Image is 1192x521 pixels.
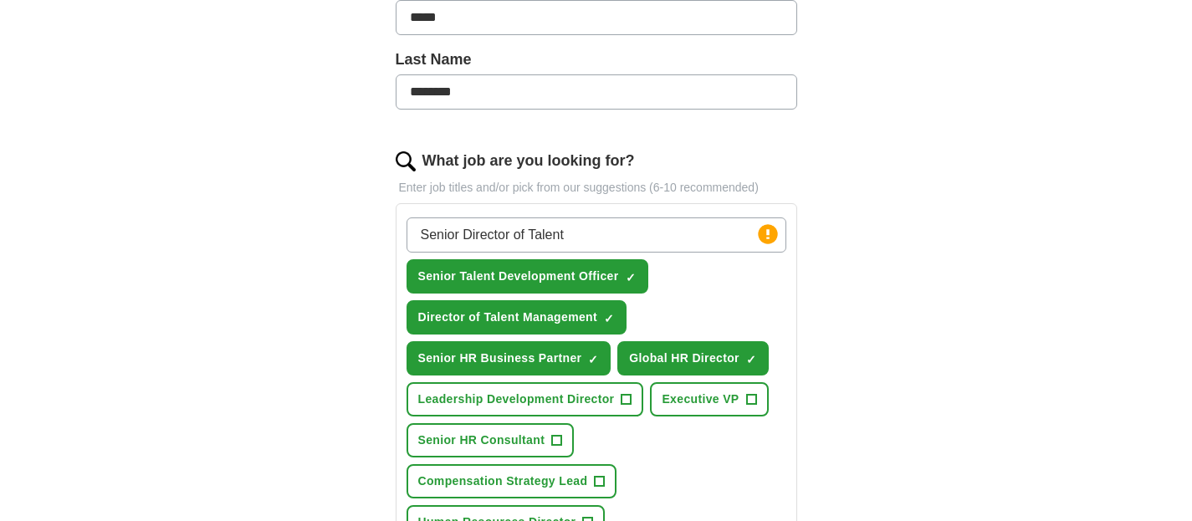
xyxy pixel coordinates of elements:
[418,391,615,408] span: Leadership Development Director
[629,350,739,367] span: Global HR Director
[407,341,611,375] button: Senior HR Business Partner✓
[746,353,756,366] span: ✓
[418,309,597,326] span: Director of Talent Management
[418,432,545,449] span: Senior HR Consultant
[418,472,588,490] span: Compensation Strategy Lead
[422,150,635,172] label: What job are you looking for?
[407,464,617,498] button: Compensation Strategy Lead
[396,49,797,71] label: Last Name
[407,259,648,294] button: Senior Talent Development Officer✓
[407,423,575,457] button: Senior HR Consultant
[588,353,598,366] span: ✓
[407,300,627,335] button: Director of Talent Management✓
[418,268,619,285] span: Senior Talent Development Officer
[407,382,644,416] button: Leadership Development Director
[396,151,416,171] img: search.png
[407,217,786,253] input: Type a job title and press enter
[396,179,797,197] p: Enter job titles and/or pick from our suggestions (6-10 recommended)
[604,312,614,325] span: ✓
[650,382,768,416] button: Executive VP
[626,271,636,284] span: ✓
[418,350,582,367] span: Senior HR Business Partner
[617,341,769,375] button: Global HR Director✓
[662,391,739,408] span: Executive VP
